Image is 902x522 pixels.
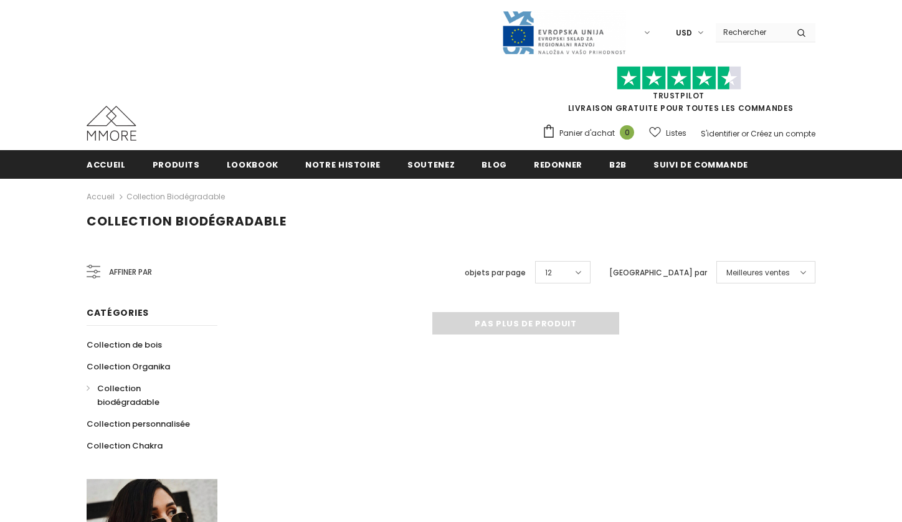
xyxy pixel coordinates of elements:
span: B2B [609,159,627,171]
a: Collection de bois [87,334,162,356]
a: Accueil [87,150,126,178]
span: Collection personnalisée [87,418,190,430]
a: Collection personnalisée [87,413,190,435]
a: Collection biodégradable [87,377,204,413]
a: Accueil [87,189,115,204]
span: Lookbook [227,159,278,171]
a: Créez un compte [751,128,815,139]
span: Produits [153,159,200,171]
span: Blog [482,159,507,171]
img: Faites confiance aux étoiles pilotes [617,66,741,90]
span: Suivi de commande [653,159,748,171]
a: TrustPilot [653,90,705,101]
span: 0 [620,125,634,140]
img: Javni Razpis [501,10,626,55]
span: Accueil [87,159,126,171]
span: Collection de bois [87,339,162,351]
span: Collection Organika [87,361,170,373]
a: Javni Razpis [501,27,626,37]
a: Notre histoire [305,150,381,178]
a: Collection biodégradable [126,191,225,202]
span: USD [676,27,692,39]
a: Listes [649,122,686,144]
a: Lookbook [227,150,278,178]
a: B2B [609,150,627,178]
span: Panier d'achat [559,127,615,140]
span: Collection biodégradable [87,212,287,230]
span: Notre histoire [305,159,381,171]
a: Collection Organika [87,356,170,377]
span: LIVRAISON GRATUITE POUR TOUTES LES COMMANDES [542,72,815,113]
a: S'identifier [701,128,739,139]
a: Redonner [534,150,582,178]
span: Affiner par [109,265,152,279]
span: Meilleures ventes [726,267,790,279]
span: Redonner [534,159,582,171]
a: Collection Chakra [87,435,163,457]
a: Produits [153,150,200,178]
a: soutenez [407,150,455,178]
span: soutenez [407,159,455,171]
a: Suivi de commande [653,150,748,178]
span: or [741,128,749,139]
span: Listes [666,127,686,140]
a: Blog [482,150,507,178]
img: Cas MMORE [87,106,136,141]
input: Search Site [716,23,787,41]
span: Collection Chakra [87,440,163,452]
span: 12 [545,267,552,279]
a: Panier d'achat 0 [542,124,640,143]
label: [GEOGRAPHIC_DATA] par [609,267,707,279]
label: objets par page [465,267,526,279]
span: Collection biodégradable [97,382,159,408]
span: Catégories [87,306,149,319]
